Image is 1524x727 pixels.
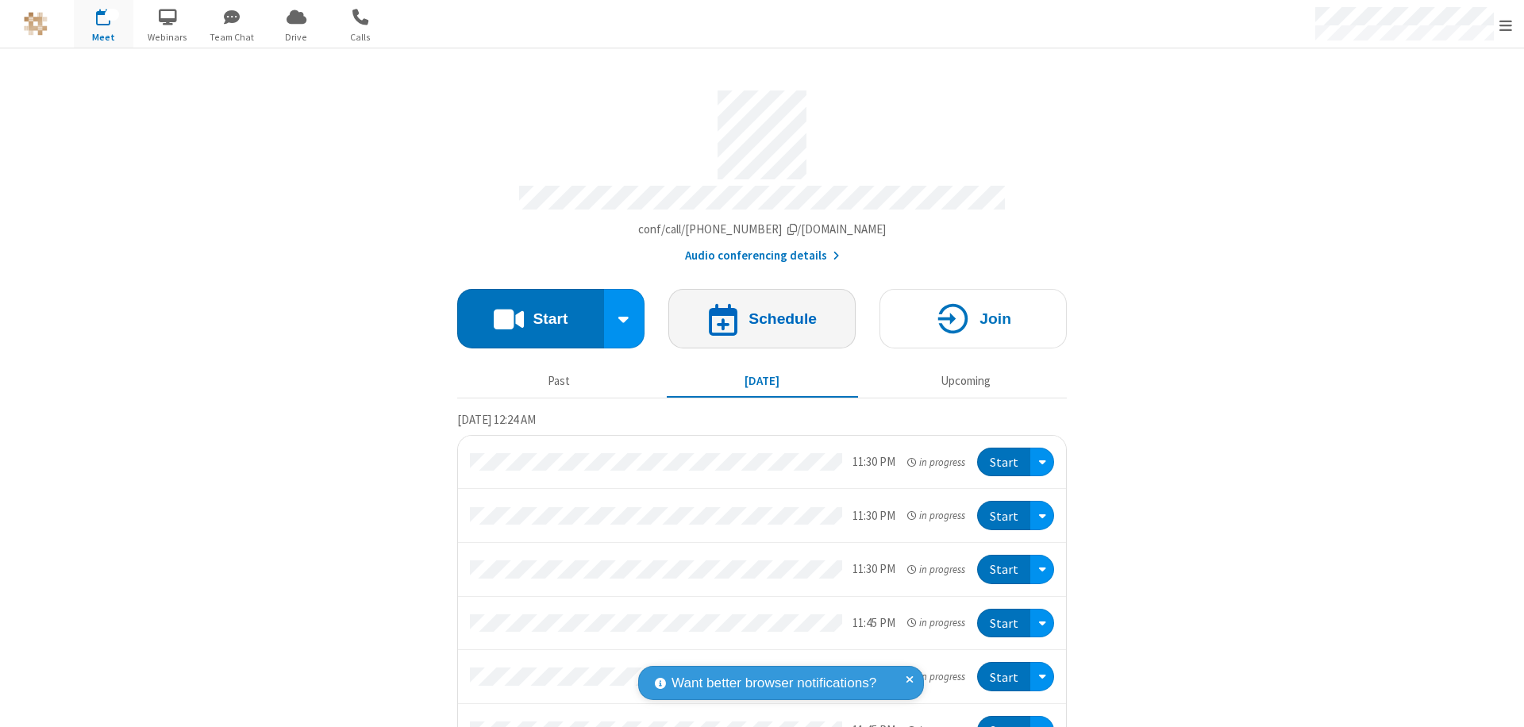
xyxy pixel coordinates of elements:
span: Webinars [138,30,198,44]
section: Account details [457,79,1067,265]
span: Calls [331,30,391,44]
h4: Start [533,311,568,326]
button: Schedule [668,289,856,348]
span: Team Chat [202,30,262,44]
div: Open menu [1030,555,1054,584]
span: Want better browser notifications? [672,673,876,694]
div: Open menu [1030,448,1054,477]
div: 11:45 PM [852,614,895,633]
button: Audio conferencing details [685,247,840,265]
button: Start [457,289,604,348]
button: [DATE] [667,366,858,396]
em: in progress [907,615,965,630]
span: Meet [74,30,133,44]
em: in progress [907,508,965,523]
button: Start [977,448,1030,477]
em: in progress [907,669,965,684]
div: Open menu [1030,501,1054,530]
div: 11:30 PM [852,507,895,525]
h4: Schedule [749,311,817,326]
button: Upcoming [870,366,1061,396]
em: in progress [907,455,965,470]
button: Copy my meeting room linkCopy my meeting room link [638,221,887,239]
button: Start [977,555,1030,584]
button: Start [977,609,1030,638]
div: Open menu [1030,662,1054,691]
span: [DATE] 12:24 AM [457,412,536,427]
h4: Join [979,311,1011,326]
em: in progress [907,562,965,577]
div: 11:30 PM [852,453,895,471]
span: Copy my meeting room link [638,221,887,237]
div: 28 [105,9,119,21]
div: 11:30 PM [852,560,895,579]
img: QA Selenium DO NOT DELETE OR CHANGE [24,12,48,36]
div: Start conference options [604,289,645,348]
button: Start [977,662,1030,691]
button: Join [879,289,1067,348]
span: Drive [267,30,326,44]
button: Start [977,501,1030,530]
button: Past [464,366,655,396]
div: Open menu [1030,609,1054,638]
